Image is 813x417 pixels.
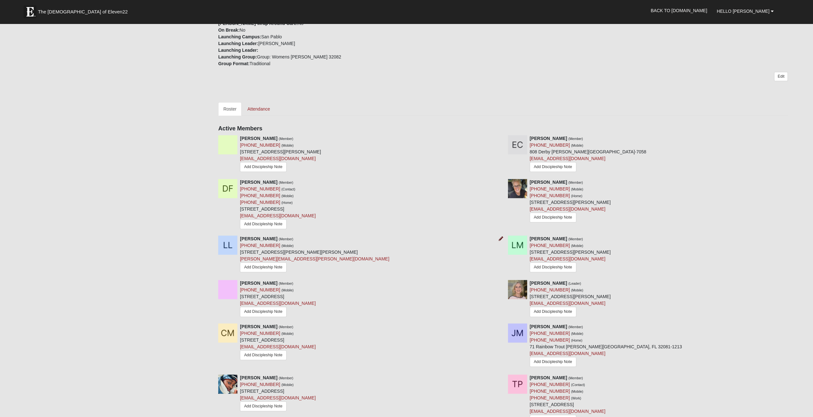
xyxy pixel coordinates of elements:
[281,187,295,191] small: (Contact)
[218,27,240,33] strong: On Break:
[568,137,583,141] small: (Member)
[530,351,605,356] a: [EMAIL_ADDRESS][DOMAIN_NAME]
[240,350,287,360] a: Add Discipleship Note
[712,3,778,19] a: Hello [PERSON_NAME]
[218,34,261,39] strong: Launching Campus:
[530,287,570,292] a: [PHONE_NUMBER]
[281,201,293,205] small: (Home)
[279,282,293,285] small: (Member)
[281,288,294,292] small: (Mobile)
[281,332,294,336] small: (Mobile)
[240,200,280,205] a: [PHONE_NUMBER]
[571,143,583,147] small: (Mobile)
[240,375,316,413] div: [STREET_ADDRESS]
[530,236,567,241] strong: [PERSON_NAME]
[279,325,293,329] small: (Member)
[571,338,582,342] small: (Home)
[279,181,293,184] small: (Member)
[530,179,611,224] div: [STREET_ADDRESS][PERSON_NAME]
[281,244,294,248] small: (Mobile)
[571,332,583,336] small: (Mobile)
[240,143,280,148] a: [PHONE_NUMBER]
[530,243,570,248] a: [PHONE_NUMBER]
[530,236,611,274] div: [STREET_ADDRESS][PERSON_NAME]
[240,323,316,362] div: [STREET_ADDRESS]
[279,137,293,141] small: (Member)
[530,331,570,336] a: [PHONE_NUMBER]
[240,262,287,272] a: Add Discipleship Note
[240,301,316,306] a: [EMAIL_ADDRESS][DOMAIN_NAME]
[571,390,583,393] small: (Mobile)
[279,237,293,241] small: (Member)
[530,136,567,141] strong: [PERSON_NAME]
[240,219,287,229] a: Add Discipleship Note
[240,344,316,349] a: [EMAIL_ADDRESS][DOMAIN_NAME]
[279,376,293,380] small: (Member)
[530,324,567,329] strong: [PERSON_NAME]
[240,395,316,400] a: [EMAIL_ADDRESS][DOMAIN_NAME]
[530,193,570,198] a: [PHONE_NUMBER]
[240,136,277,141] strong: [PERSON_NAME]
[646,3,712,19] a: Back to [DOMAIN_NAME]
[240,375,277,380] strong: [PERSON_NAME]
[240,236,277,241] strong: [PERSON_NAME]
[530,180,567,185] strong: [PERSON_NAME]
[774,72,788,81] a: Edit
[530,262,576,272] a: Add Discipleship Note
[99,409,136,415] span: HTML Size: 175 KB
[530,301,605,306] a: [EMAIL_ADDRESS][DOMAIN_NAME]
[240,256,389,261] a: [PERSON_NAME][EMAIL_ADDRESS][PERSON_NAME][DOMAIN_NAME]
[240,135,321,174] div: [STREET_ADDRESS][PERSON_NAME]
[20,2,148,18] a: The [DEMOGRAPHIC_DATA] of Eleven22
[571,396,581,400] small: (Work)
[240,281,277,286] strong: [PERSON_NAME]
[571,187,583,191] small: (Mobile)
[530,162,576,172] a: Add Discipleship Note
[571,244,583,248] small: (Mobile)
[240,236,389,275] div: [STREET_ADDRESS][PERSON_NAME][PERSON_NAME]
[786,406,797,415] a: Block Configuration (Alt-B)
[281,194,294,198] small: (Mobile)
[240,162,287,172] a: Add Discipleship Note
[240,179,316,231] div: [STREET_ADDRESS]
[240,324,277,329] strong: [PERSON_NAME]
[240,401,287,411] a: Add Discipleship Note
[6,410,45,414] a: Page Load Time: 0.82s
[52,409,94,415] span: ViewState Size: 68 KB
[240,243,280,248] a: [PHONE_NUMBER]
[530,389,570,394] a: [PHONE_NUMBER]
[240,280,316,318] div: [STREET_ADDRESS]
[240,186,280,191] a: [PHONE_NUMBER]
[218,102,242,116] a: Roster
[218,48,258,53] strong: Launching Leader:
[218,54,257,59] strong: Launching Group:
[218,41,258,46] strong: Launching Leader:
[530,357,576,367] a: Add Discipleship Note
[218,125,788,132] h4: Active Members
[240,331,280,336] a: [PHONE_NUMBER]
[218,61,249,66] strong: Group Format:
[530,212,576,222] a: Add Discipleship Note
[240,307,287,317] a: Add Discipleship Note
[281,383,294,387] small: (Mobile)
[571,288,583,292] small: (Mobile)
[530,382,570,387] a: [PHONE_NUMBER]
[38,9,128,15] span: The [DEMOGRAPHIC_DATA] of Eleven22
[530,337,570,343] a: [PHONE_NUMBER]
[530,186,570,191] a: [PHONE_NUMBER]
[571,383,585,387] small: (Contact)
[530,206,605,212] a: [EMAIL_ADDRESS][DOMAIN_NAME]
[141,408,145,415] a: Web cache enabled
[530,135,646,174] div: 808 Derby [PERSON_NAME][GEOGRAPHIC_DATA]-7058
[568,237,583,241] small: (Member)
[797,406,809,415] a: Page Properties (Alt+P)
[24,5,36,18] img: Eleven22 logo
[568,181,583,184] small: (Member)
[530,143,570,148] a: [PHONE_NUMBER]
[530,280,611,318] div: [STREET_ADDRESS][PERSON_NAME]
[530,281,567,286] strong: [PERSON_NAME]
[242,102,275,116] a: Attendance
[530,395,570,400] a: [PHONE_NUMBER]
[281,143,294,147] small: (Mobile)
[240,213,316,218] a: [EMAIL_ADDRESS][DOMAIN_NAME]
